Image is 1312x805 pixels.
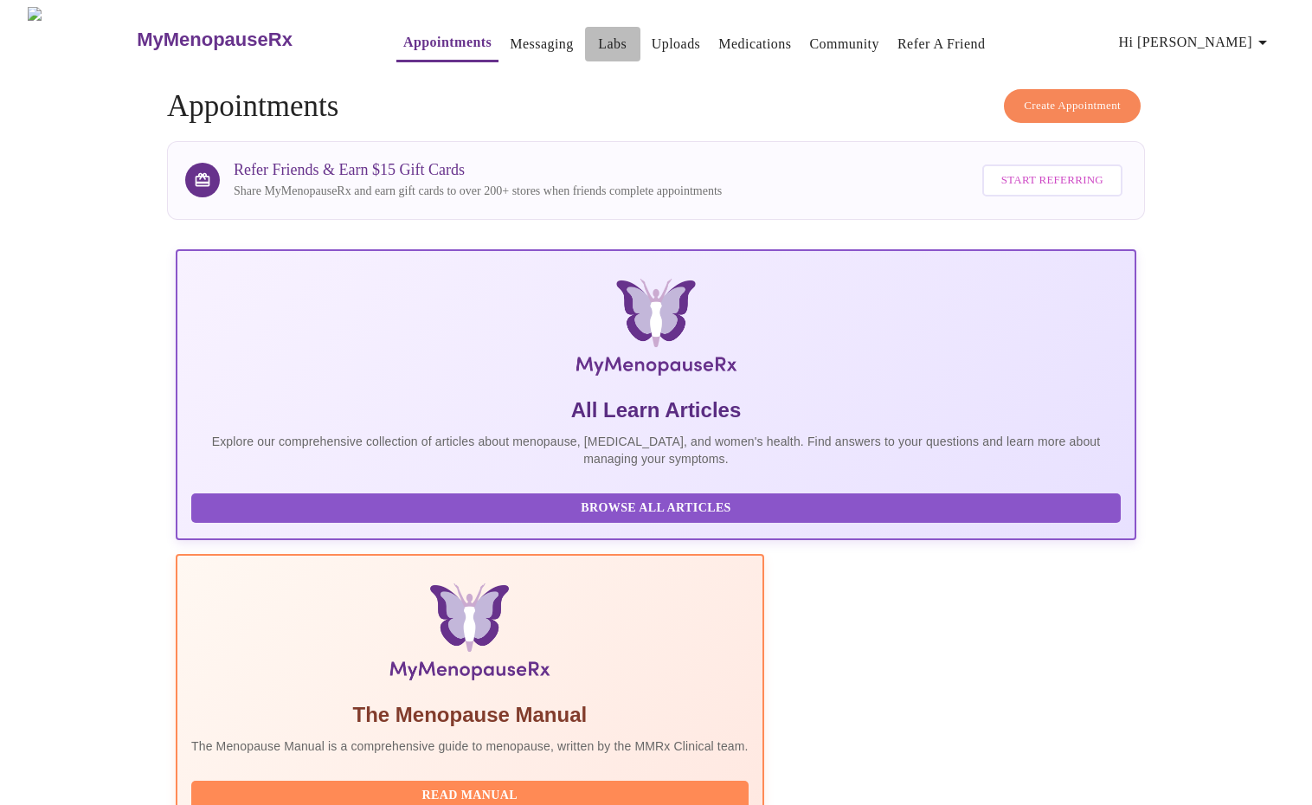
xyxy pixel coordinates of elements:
[403,30,492,55] a: Appointments
[191,396,1121,424] h5: All Learn Articles
[280,583,659,687] img: Menopause Manual
[396,25,498,62] button: Appointments
[982,164,1122,196] button: Start Referring
[209,498,1103,519] span: Browse All Articles
[585,27,640,61] button: Labs
[978,156,1127,205] a: Start Referring
[28,7,135,72] img: MyMenopauseRx Logo
[191,499,1125,514] a: Browse All Articles
[652,32,701,56] a: Uploads
[1004,89,1141,123] button: Create Appointment
[135,10,362,70] a: MyMenopauseRx
[510,32,573,56] a: Messaging
[1024,96,1121,116] span: Create Appointment
[191,493,1121,524] button: Browse All Articles
[234,161,722,179] h3: Refer Friends & Earn $15 Gift Cards
[191,701,749,729] h5: The Menopause Manual
[191,433,1121,467] p: Explore our comprehensive collection of articles about menopause, [MEDICAL_DATA], and women's hea...
[645,27,708,61] button: Uploads
[897,32,986,56] a: Refer a Friend
[234,183,722,200] p: Share MyMenopauseRx and earn gift cards to over 200+ stores when friends complete appointments
[191,787,753,802] a: Read Manual
[802,27,886,61] button: Community
[598,32,627,56] a: Labs
[336,279,977,383] img: MyMenopauseRx Logo
[503,27,580,61] button: Messaging
[718,32,791,56] a: Medications
[1001,171,1103,190] span: Start Referring
[191,737,749,755] p: The Menopause Manual is a comprehensive guide to menopause, written by the MMRx Clinical team.
[137,29,293,51] h3: MyMenopauseRx
[167,89,1145,124] h4: Appointments
[711,27,798,61] button: Medications
[1112,25,1280,60] button: Hi [PERSON_NAME]
[809,32,879,56] a: Community
[1119,30,1273,55] span: Hi [PERSON_NAME]
[891,27,993,61] button: Refer a Friend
